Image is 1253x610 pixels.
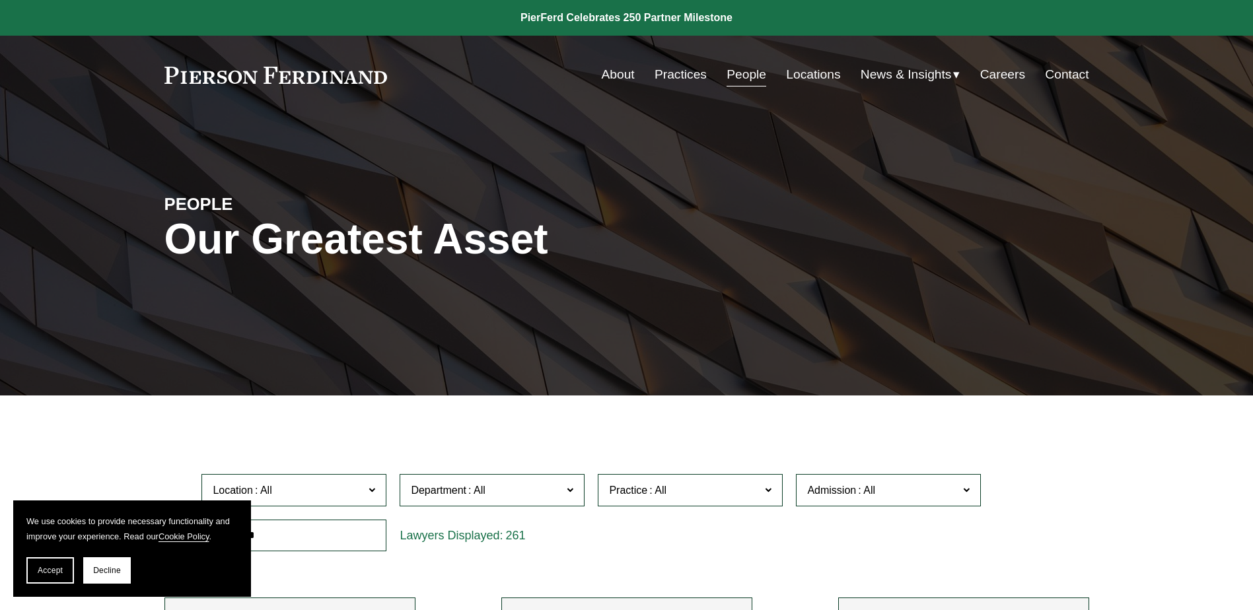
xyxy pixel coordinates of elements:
[655,62,707,87] a: Practices
[727,62,766,87] a: People
[83,557,131,584] button: Decline
[159,531,209,541] a: Cookie Policy
[164,215,781,263] h1: Our Greatest Asset
[411,485,466,496] span: Department
[861,63,952,86] span: News & Insights
[213,485,253,496] span: Location
[93,566,121,575] span: Decline
[807,485,856,496] span: Admission
[26,514,238,544] p: We use cookies to provide necessary functionality and improve your experience. Read our .
[13,500,251,597] section: Cookie banner
[602,62,635,87] a: About
[786,62,840,87] a: Locations
[980,62,1025,87] a: Careers
[26,557,74,584] button: Accept
[164,193,396,215] h4: PEOPLE
[1045,62,1089,87] a: Contact
[38,566,63,575] span: Accept
[505,529,525,542] span: 261
[861,62,960,87] a: folder dropdown
[609,485,647,496] span: Practice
